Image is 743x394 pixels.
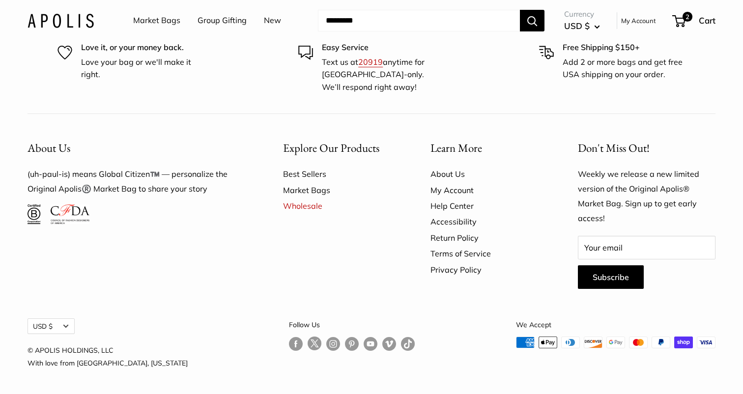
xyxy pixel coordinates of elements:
a: Wholesale [283,198,396,214]
button: Explore Our Products [283,139,396,158]
a: Follow us on Tumblr [401,337,415,351]
button: Learn More [430,139,543,158]
a: Follow us on Vimeo [382,337,396,351]
p: We Accept [516,318,715,331]
span: 2 [683,12,692,22]
a: Follow us on Facebook [289,337,303,351]
a: Follow us on YouTube [364,337,377,351]
span: USD $ [564,21,590,31]
a: New [264,13,281,28]
a: Follow us on Pinterest [345,337,359,351]
input: Search... [318,10,520,31]
button: USD $ [564,18,600,34]
a: Group Gifting [198,13,247,28]
p: Follow Us [289,318,415,331]
button: Subscribe [578,265,644,289]
a: 20919 [358,57,383,67]
a: Return Policy [430,230,543,246]
span: Cart [699,15,715,26]
p: Love it, or your money back. [81,41,204,54]
a: Follow us on Twitter [308,337,321,354]
p: Add 2 or more bags and get free USA shipping on your order. [563,56,686,81]
button: Search [520,10,544,31]
a: Help Center [430,198,543,214]
p: © APOLIS HOLDINGS, LLC With love from [GEOGRAPHIC_DATA], [US_STATE] [28,344,188,369]
a: Terms of Service [430,246,543,261]
span: About Us [28,141,70,155]
p: Text us at anytime for [GEOGRAPHIC_DATA]-only. We’ll respond right away! [322,56,445,94]
p: Weekly we release a new limited version of the Original Apolis® Market Bag. Sign up to get early ... [578,167,715,226]
a: Follow us on Instagram [326,337,340,351]
p: Don't Miss Out! [578,139,715,158]
button: About Us [28,139,249,158]
span: Explore Our Products [283,141,379,155]
p: (uh-paul-is) means Global Citizen™️ — personalize the Original Apolis®️ Market Bag to share your ... [28,167,249,197]
a: Privacy Policy [430,262,543,278]
span: Learn More [430,141,482,155]
a: Market Bags [133,13,180,28]
p: Love your bag or we'll make it right. [81,56,204,81]
a: About Us [430,166,543,182]
img: Council of Fashion Designers of America Member [51,204,89,224]
button: USD $ [28,318,75,334]
span: Currency [564,7,600,21]
a: Accessibility [430,214,543,229]
a: Best Sellers [283,166,396,182]
img: Certified B Corporation [28,204,41,224]
a: My Account [430,182,543,198]
a: Market Bags [283,182,396,198]
p: Easy Service [322,41,445,54]
a: My Account [621,15,656,27]
p: Free Shipping $150+ [563,41,686,54]
a: 2 Cart [673,13,715,28]
img: Apolis [28,13,94,28]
